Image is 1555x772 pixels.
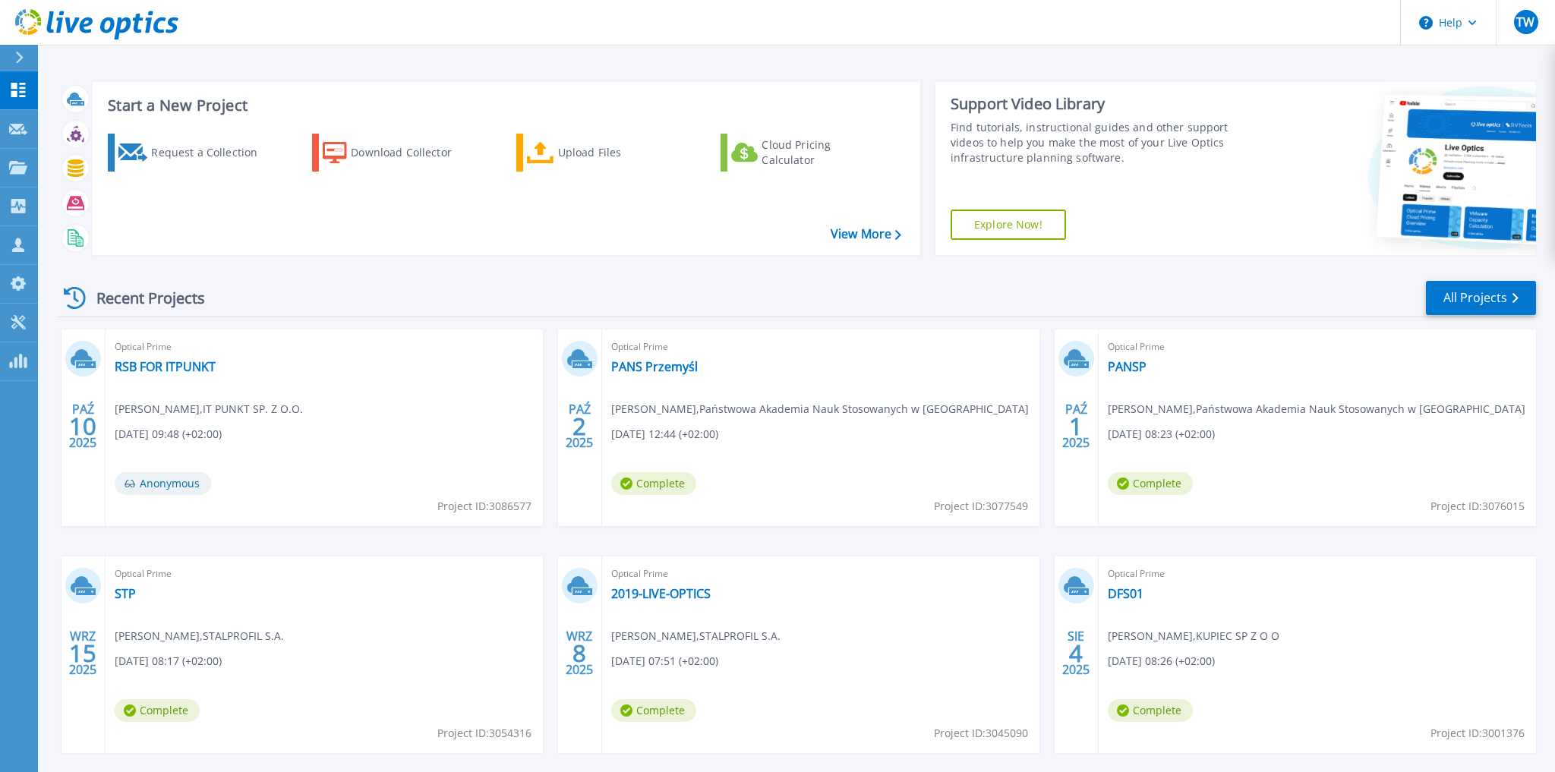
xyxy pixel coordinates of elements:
[1069,420,1083,433] span: 1
[115,359,216,374] a: RSB FOR ITPUNKT
[611,566,1030,582] span: Optical Prime
[558,137,680,168] div: Upload Files
[437,498,531,515] span: Project ID: 3086577
[115,653,222,670] span: [DATE] 08:17 (+02:00)
[115,472,211,495] span: Anonymous
[831,227,901,241] a: View More
[611,401,1029,418] span: [PERSON_NAME] , Państwowa Akademia Nauk Stosowanych w [GEOGRAPHIC_DATA]
[68,399,97,454] div: PAŹ 2025
[611,699,696,722] span: Complete
[312,134,481,172] a: Download Collector
[58,279,226,317] div: Recent Projects
[762,137,883,168] div: Cloud Pricing Calculator
[611,359,698,374] a: PANS Przemyśl
[108,97,901,114] h3: Start a New Project
[1108,653,1215,670] span: [DATE] 08:26 (+02:00)
[437,725,531,742] span: Project ID: 3054316
[572,647,586,660] span: 8
[1061,399,1090,454] div: PAŹ 2025
[1108,472,1193,495] span: Complete
[69,647,96,660] span: 15
[115,628,284,644] span: [PERSON_NAME] , STALPROFIL S.A.
[565,399,594,454] div: PAŹ 2025
[1108,339,1527,355] span: Optical Prime
[1069,647,1083,660] span: 4
[611,339,1030,355] span: Optical Prime
[611,472,696,495] span: Complete
[611,426,718,443] span: [DATE] 12:44 (+02:00)
[611,586,711,601] a: 2019-LIVE-OPTICS
[934,498,1028,515] span: Project ID: 3077549
[1108,699,1193,722] span: Complete
[1430,725,1525,742] span: Project ID: 3001376
[115,339,534,355] span: Optical Prime
[108,134,277,172] a: Request a Collection
[1108,566,1527,582] span: Optical Prime
[721,134,890,172] a: Cloud Pricing Calculator
[1061,625,1090,681] div: SIE 2025
[1108,586,1143,601] a: DFS01
[1426,281,1536,315] a: All Projects
[69,420,96,433] span: 10
[1430,498,1525,515] span: Project ID: 3076015
[115,426,222,443] span: [DATE] 09:48 (+02:00)
[611,653,718,670] span: [DATE] 07:51 (+02:00)
[351,137,472,168] div: Download Collector
[611,628,781,644] span: [PERSON_NAME] , STALPROFIL S.A.
[115,566,534,582] span: Optical Prime
[951,94,1258,114] div: Support Video Library
[68,625,97,681] div: WRZ 2025
[115,699,200,722] span: Complete
[1108,628,1279,644] span: [PERSON_NAME] , KUPIEC SP Z O O
[151,137,273,168] div: Request a Collection
[1108,359,1147,374] a: PANSP
[951,210,1066,240] a: Explore Now!
[1516,16,1534,28] span: TW
[1108,426,1215,443] span: [DATE] 08:23 (+02:00)
[516,134,686,172] a: Upload Files
[934,725,1028,742] span: Project ID: 3045090
[951,120,1258,165] div: Find tutorials, instructional guides and other support videos to help you make the most of your L...
[565,625,594,681] div: WRZ 2025
[115,401,303,418] span: [PERSON_NAME] , IT PUNKT SP. Z O.O.
[572,420,586,433] span: 2
[115,586,136,601] a: STP
[1108,401,1525,418] span: [PERSON_NAME] , Państwowa Akademia Nauk Stosowanych w [GEOGRAPHIC_DATA]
